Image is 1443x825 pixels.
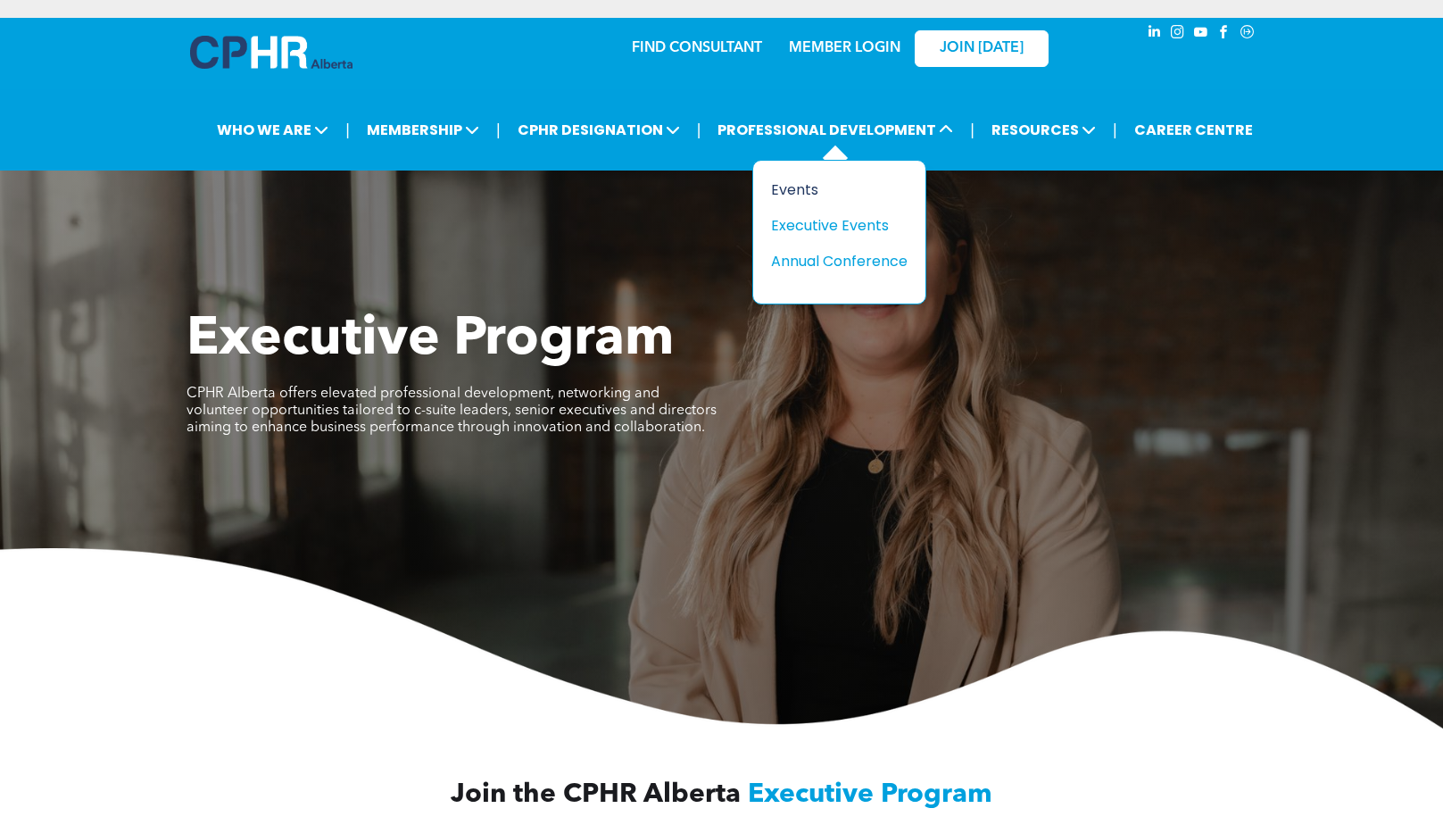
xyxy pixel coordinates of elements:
div: Annual Conference [771,250,894,272]
a: linkedin [1145,22,1165,46]
span: Executive Program [187,313,674,367]
a: Social network [1238,22,1257,46]
a: CAREER CENTRE [1129,113,1258,146]
a: MEMBER LOGIN [789,41,900,55]
a: youtube [1191,22,1211,46]
li: | [697,112,701,148]
span: Join the CPHR Alberta [451,781,741,808]
li: | [496,112,501,148]
a: Executive Events [771,214,908,237]
span: CPHR DESIGNATION [512,113,685,146]
a: instagram [1168,22,1188,46]
li: | [970,112,974,148]
span: PROFESSIONAL DEVELOPMENT [712,113,958,146]
a: JOIN [DATE] [915,30,1049,67]
a: facebook [1215,22,1234,46]
li: | [345,112,350,148]
a: Annual Conference [771,250,908,272]
span: RESOURCES [986,113,1101,146]
span: Executive Program [748,781,992,808]
span: JOIN [DATE] [940,40,1024,57]
span: MEMBERSHIP [361,113,485,146]
li: | [1113,112,1117,148]
span: CPHR Alberta offers elevated professional development, networking and volunteer opportunities tai... [187,387,717,435]
a: FIND CONSULTANT [632,41,762,55]
div: Events [771,179,894,201]
div: Executive Events [771,214,894,237]
img: A blue and white logo for cp alberta [190,36,352,69]
span: WHO WE ARE [211,113,334,146]
a: Events [771,179,908,201]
